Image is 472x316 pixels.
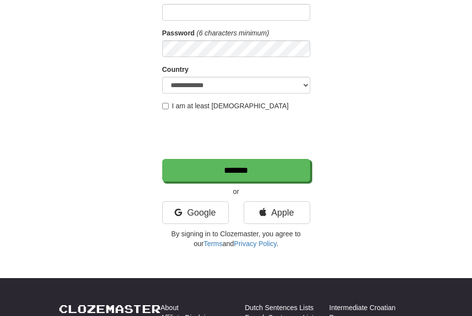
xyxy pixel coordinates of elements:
label: Country [162,64,189,74]
a: Privacy Policy [234,240,276,248]
a: Google [162,201,229,224]
em: (6 characters minimum) [197,29,269,37]
label: Password [162,28,195,38]
a: Dutch Sentences Lists [245,303,314,313]
input: I am at least [DEMOGRAPHIC_DATA] [162,103,169,109]
iframe: reCAPTCHA [162,116,312,154]
a: Terms [204,240,222,248]
a: About [161,303,179,313]
label: I am at least [DEMOGRAPHIC_DATA] [162,101,289,111]
a: Clozemaster [59,303,161,315]
p: or [162,187,310,196]
p: By signing in to Clozemaster, you agree to our and . [162,229,310,249]
a: Apple [244,201,310,224]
